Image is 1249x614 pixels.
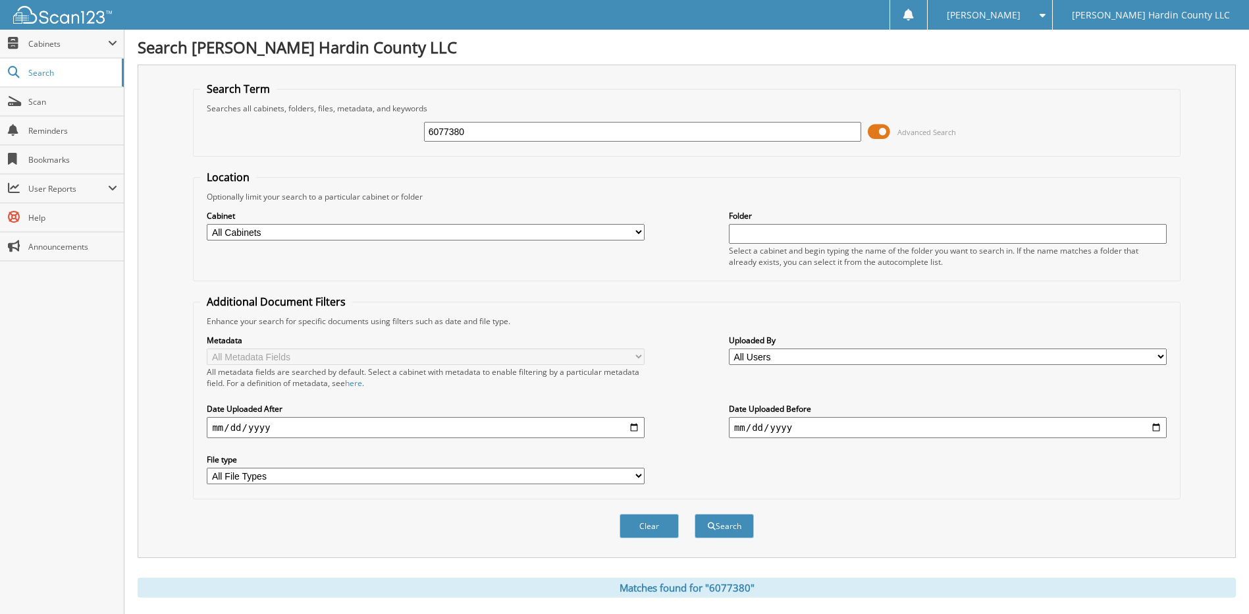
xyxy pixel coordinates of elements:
[200,316,1173,327] div: Enhance your search for specific documents using filters such as date and file type.
[28,241,117,252] span: Announcements
[729,245,1167,267] div: Select a cabinet and begin typing the name of the folder you want to search in. If the name match...
[28,67,115,78] span: Search
[200,82,277,96] legend: Search Term
[207,366,645,389] div: All metadata fields are searched by default. Select a cabinet with metadata to enable filtering b...
[947,11,1021,19] span: [PERSON_NAME]
[138,36,1236,58] h1: Search [PERSON_NAME] Hardin County LLC
[207,210,645,221] label: Cabinet
[200,103,1173,114] div: Searches all cabinets, folders, files, metadata, and keywords
[897,127,956,137] span: Advanced Search
[28,154,117,165] span: Bookmarks
[200,294,352,309] legend: Additional Document Filters
[138,578,1236,598] div: Matches found for "6077380"
[345,377,362,389] a: here
[729,335,1167,346] label: Uploaded By
[729,210,1167,221] label: Folder
[28,183,108,194] span: User Reports
[28,96,117,107] span: Scan
[620,514,679,538] button: Clear
[28,38,108,49] span: Cabinets
[207,454,645,465] label: File type
[729,403,1167,414] label: Date Uploaded Before
[200,170,256,184] legend: Location
[695,514,754,538] button: Search
[200,191,1173,202] div: Optionally limit your search to a particular cabinet or folder
[207,403,645,414] label: Date Uploaded After
[207,417,645,438] input: start
[28,125,117,136] span: Reminders
[13,6,112,24] img: scan123-logo-white.svg
[28,212,117,223] span: Help
[207,335,645,346] label: Metadata
[1072,11,1230,19] span: [PERSON_NAME] Hardin County LLC
[729,417,1167,438] input: end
